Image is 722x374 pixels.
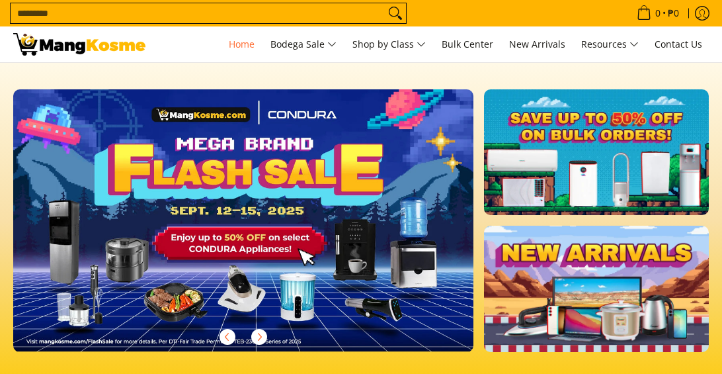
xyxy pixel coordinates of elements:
[633,6,683,21] span: •
[502,26,572,62] a: New Arrivals
[655,38,702,50] span: Contact Us
[385,3,406,23] button: Search
[352,36,426,53] span: Shop by Class
[13,33,145,56] img: Mang Kosme: Your Home Appliances Warehouse Sale Partner!
[666,9,681,18] span: ₱0
[509,38,565,50] span: New Arrivals
[648,26,709,62] a: Contact Us
[222,26,261,62] a: Home
[575,26,645,62] a: Resources
[229,38,255,50] span: Home
[9,87,478,354] img: Desktop homepage 29339654 2507 42fb b9ff a0650d39e9ed
[653,9,662,18] span: 0
[159,26,709,62] nav: Main Menu
[346,26,432,62] a: Shop by Class
[264,26,343,62] a: Bodega Sale
[213,322,242,351] button: Previous
[270,36,337,53] span: Bodega Sale
[442,38,493,50] span: Bulk Center
[581,36,639,53] span: Resources
[245,322,274,351] button: Next
[435,26,500,62] a: Bulk Center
